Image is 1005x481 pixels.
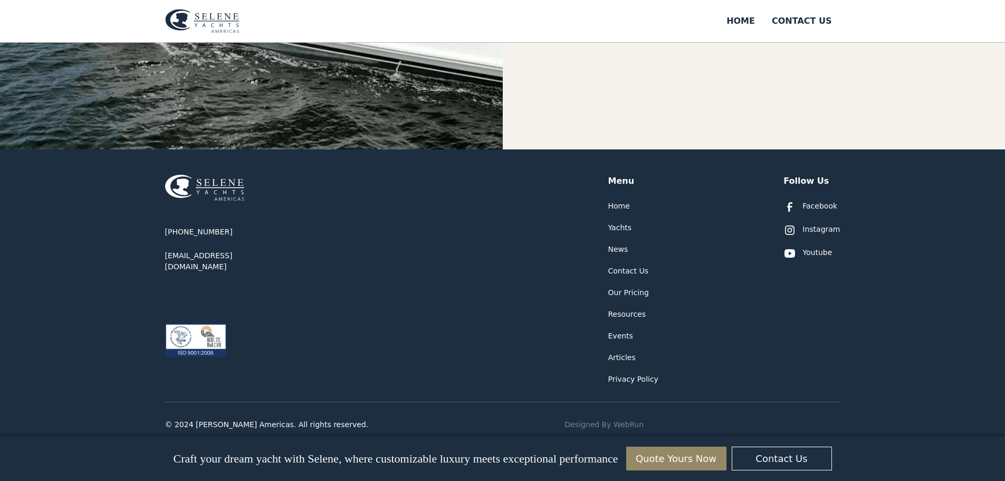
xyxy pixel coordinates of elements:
[626,447,726,470] a: Quote Yours Now
[783,175,829,187] div: Follow Us
[165,323,226,357] img: ISO 9001:2008 certification logos for ABS Quality Evaluations and RvA Management Systems.
[783,247,832,260] a: Youtube
[732,447,832,470] a: Contact Us
[802,224,840,235] div: Instagram
[608,287,649,298] a: Our Pricing
[783,224,840,237] a: Instagram
[783,201,837,213] a: Facebook
[173,452,618,466] p: Craft your dream yacht with Selene, where customizable luxury meets exceptional performance
[165,419,369,430] div: © 2024 [PERSON_NAME] Americas. All rights reserved.
[608,352,636,363] a: Articles
[726,15,755,27] div: Home
[165,9,240,33] img: logo
[802,201,837,212] div: Facebook
[772,15,832,27] div: Contact US
[608,244,628,255] a: News
[165,227,233,238] a: [PHONE_NUMBER]
[564,419,644,430] a: Designed By WebRun
[608,266,648,277] a: Contact Us
[608,201,630,212] a: Home
[608,222,632,233] a: Yachts
[608,374,658,385] a: Privacy Policy
[165,250,292,272] a: [EMAIL_ADDRESS][DOMAIN_NAME]
[608,175,635,187] div: Menu
[608,309,646,320] a: Resources
[608,331,633,342] a: Events
[802,247,832,258] div: Youtube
